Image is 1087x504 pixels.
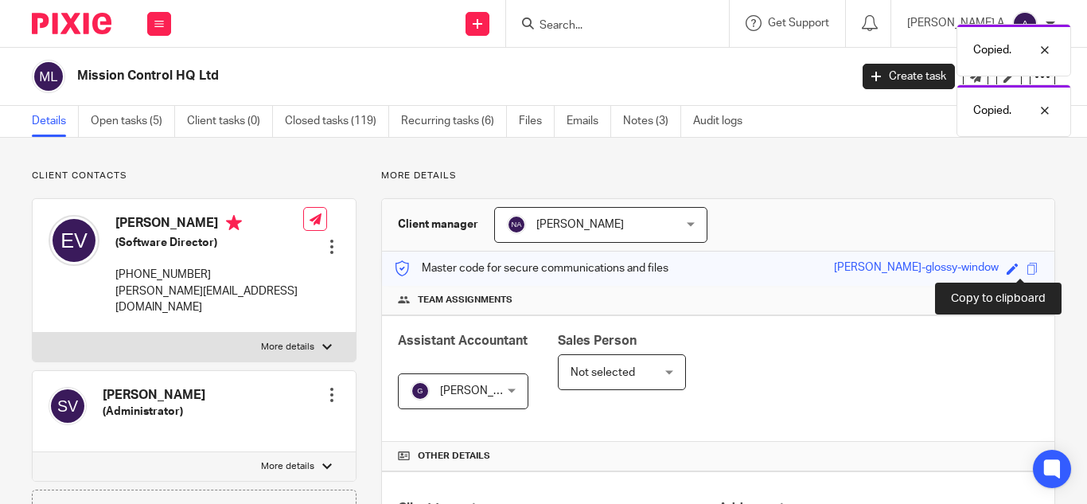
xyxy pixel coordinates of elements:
span: Not selected [571,367,635,378]
img: svg%3E [1012,11,1038,37]
i: Primary [226,215,242,231]
p: Client contacts [32,170,356,182]
h5: (Software Director) [115,235,303,251]
span: Other details [418,450,490,463]
a: Closed tasks (119) [285,106,389,137]
p: More details [261,341,314,354]
img: svg%3E [507,215,526,234]
img: svg%3E [411,381,430,400]
a: Client tasks (0) [187,106,273,137]
img: svg%3E [32,60,65,93]
img: Pixie [32,13,111,34]
a: Details [32,106,79,137]
p: Copied. [973,42,1011,58]
p: More details [261,460,314,473]
a: Recurring tasks (6) [401,106,507,137]
h4: [PERSON_NAME] [103,387,205,404]
span: [PERSON_NAME] [536,219,624,230]
h2: Mission Control HQ Ltd [77,68,687,84]
a: Files [519,106,555,137]
div: [PERSON_NAME]-glossy-window [834,260,999,278]
span: [PERSON_NAME] [440,385,528,397]
span: Assistant Accountant [398,334,528,347]
img: svg%3E [49,387,87,425]
h4: [PERSON_NAME] [115,215,303,235]
h5: (Administrator) [103,404,205,420]
p: [PHONE_NUMBER] [115,267,303,283]
p: [PERSON_NAME][EMAIL_ADDRESS][DOMAIN_NAME] [115,283,303,316]
p: Master code for secure communications and files [394,260,668,276]
h3: Client manager [398,217,478,232]
span: Team assignments [418,294,512,307]
p: More details [381,170,1055,182]
img: svg%3E [49,215,99,266]
span: Sales Person [558,334,637,347]
p: Copied. [973,103,1011,119]
input: Search [538,19,681,33]
a: Open tasks (5) [91,106,175,137]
